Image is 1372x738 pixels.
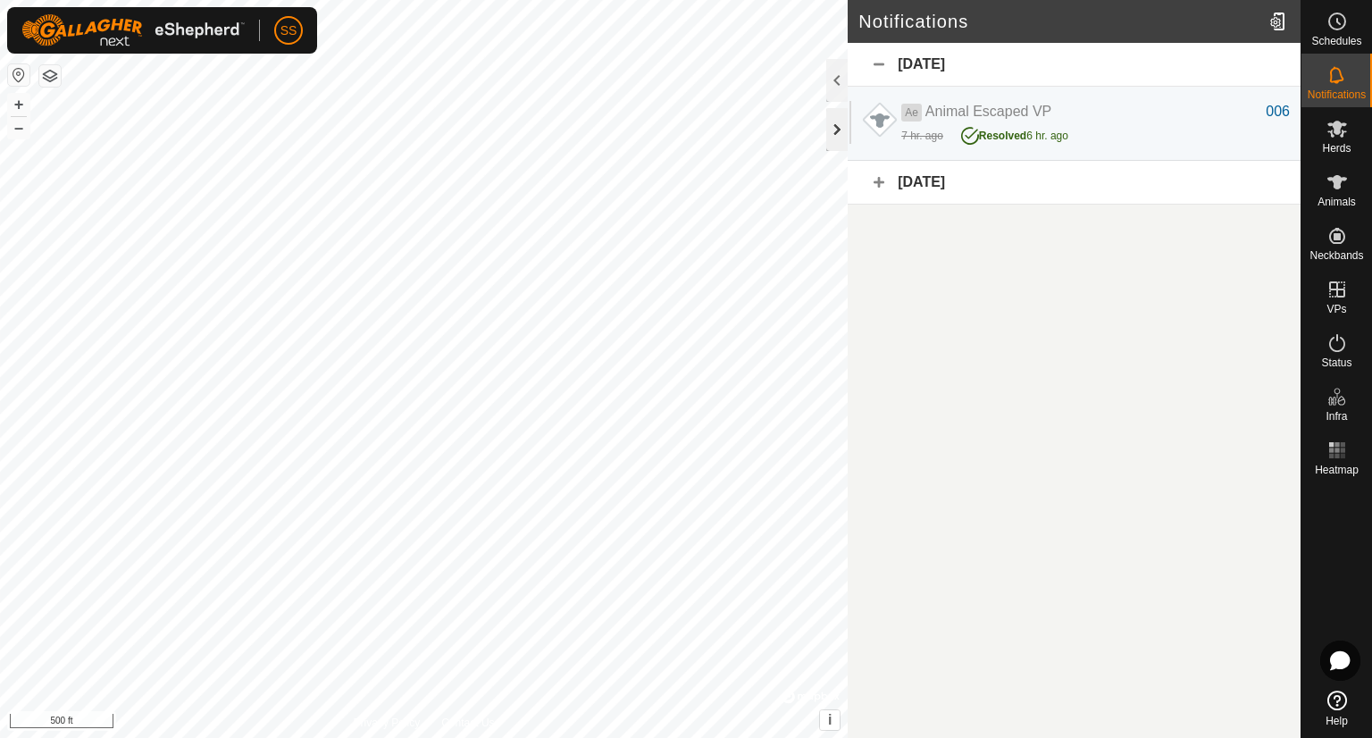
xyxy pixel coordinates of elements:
[979,130,1026,142] span: Resolved
[1326,411,1347,422] span: Infra
[961,122,1068,144] div: 6 hr. ago
[925,104,1051,119] span: Animal Escaped VP
[1315,465,1359,475] span: Heatmap
[1309,250,1363,261] span: Neckbands
[1301,683,1372,734] a: Help
[848,161,1301,205] div: [DATE]
[848,43,1301,87] div: [DATE]
[1326,716,1348,726] span: Help
[1311,36,1361,46] span: Schedules
[8,94,29,115] button: +
[1321,357,1351,368] span: Status
[280,21,297,40] span: SS
[21,14,245,46] img: Gallagher Logo
[858,11,1262,32] h2: Notifications
[1326,304,1346,314] span: VPs
[1322,143,1351,154] span: Herds
[39,65,61,87] button: Map Layers
[901,128,943,144] div: 7 hr. ago
[828,712,832,727] span: i
[1318,197,1356,207] span: Animals
[820,710,840,730] button: i
[8,64,29,86] button: Reset Map
[1308,89,1366,100] span: Notifications
[354,715,421,731] a: Privacy Policy
[1266,101,1290,122] div: 006
[901,104,922,122] span: Ae
[8,117,29,138] button: –
[441,715,494,731] a: Contact Us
